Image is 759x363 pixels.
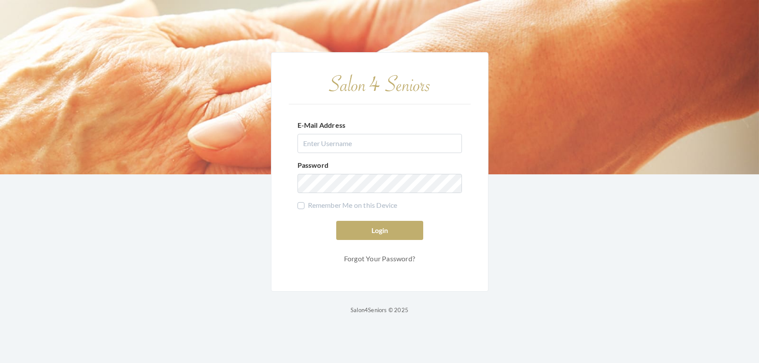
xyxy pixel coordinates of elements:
[351,305,408,315] p: Salon4Seniors © 2025
[336,221,423,240] button: Login
[323,70,436,97] img: Salon 4 Seniors
[298,160,329,170] label: Password
[298,120,346,130] label: E-Mail Address
[336,250,423,267] a: Forgot Your Password?
[298,134,462,153] input: Enter Username
[298,200,398,210] label: Remember Me on this Device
